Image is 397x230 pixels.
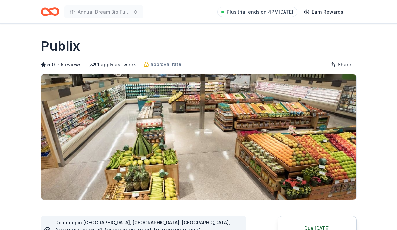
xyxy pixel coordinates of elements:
[217,7,297,17] a: Plus trial ends on 4PM[DATE]
[300,6,347,18] a: Earn Rewards
[144,60,181,68] a: approval rate
[64,5,143,18] button: Annual Dream Big Fundraising Event
[61,61,82,69] button: 5reviews
[150,60,181,68] span: approval rate
[41,37,80,55] h1: Publix
[57,62,59,67] span: •
[325,58,357,71] button: Share
[78,8,130,16] span: Annual Dream Big Fundraising Event
[89,61,136,69] div: 1 apply last week
[41,74,356,200] img: Image for Publix
[47,61,55,69] span: 5.0
[227,8,293,16] span: Plus trial ends on 4PM[DATE]
[338,61,351,69] span: Share
[41,4,59,19] a: Home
